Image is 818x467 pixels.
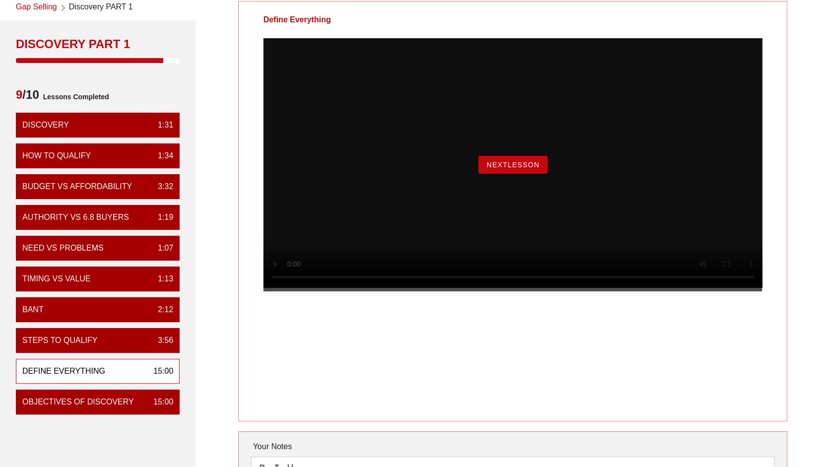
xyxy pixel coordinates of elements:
div: 1:07 [150,242,173,254]
div: BANT [22,304,44,316]
div: 1:19 [150,211,173,223]
div: Define Everything [22,365,105,377]
div: Discovery [22,119,69,131]
div: Discovery PART 1 [16,36,180,52]
div: Steps to Qualify [22,334,97,346]
span: /10 [16,87,39,107]
div: Objectives of Discovery [22,396,134,408]
button: NextLesson [478,156,548,174]
div: 15:00 [145,365,173,377]
a: Gap Selling [16,1,57,14]
span: Lessons Completed [39,87,109,107]
div: 3:56 [150,334,173,346]
div: 1:13 [150,273,173,285]
div: 15:00 [145,396,173,408]
div: 1:31 [150,119,173,131]
div: How To Qualify [22,150,91,162]
div: Authority vs 6.8 Buyers [22,211,129,223]
div: 3:32 [150,181,173,193]
div: Timing vs Value [22,273,91,285]
span: Discovery PART 1 [69,1,133,14]
div: Need vs Problems [22,242,104,254]
div: Define Everything [239,1,356,38]
div: Your Notes [251,437,775,457]
div: 1:34 [150,150,173,162]
span: NextLesson [486,161,540,169]
div: Budget vs Affordability [22,181,132,193]
span: 9 [16,88,22,101]
div: 2:12 [150,304,173,316]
